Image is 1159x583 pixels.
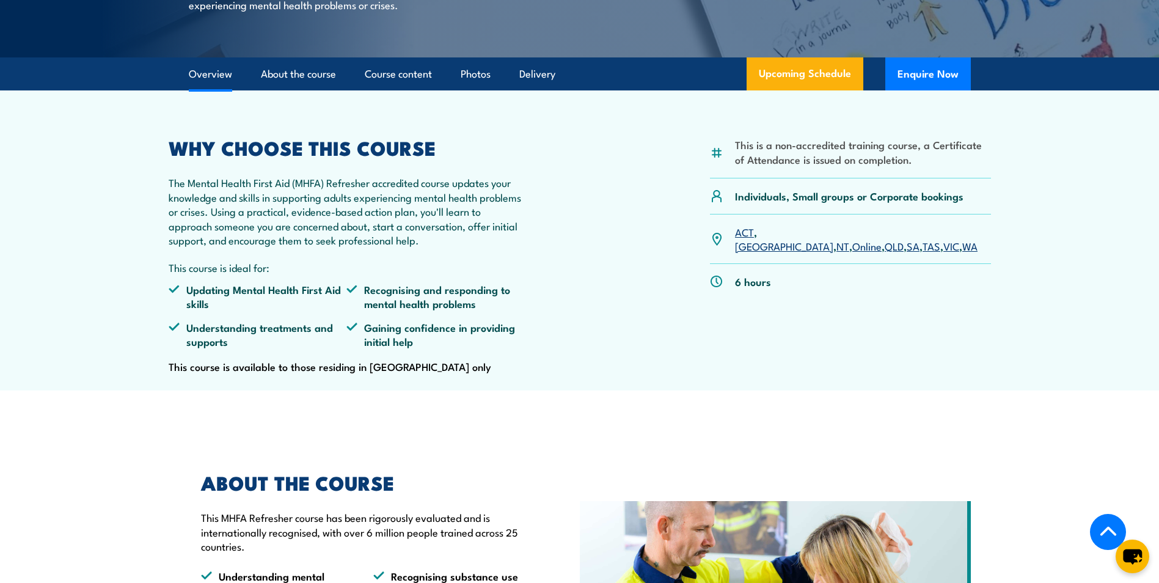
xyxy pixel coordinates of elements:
a: TAS [923,238,940,253]
li: Understanding treatments and supports [169,320,347,349]
a: Delivery [519,58,555,90]
a: WA [962,238,978,253]
li: This is a non-accredited training course, a Certificate of Attendance is issued on completion. [735,137,991,166]
a: About the course [261,58,336,90]
p: This MHFA Refresher course has been rigorously evaluated and is internationally recognised, with ... [201,510,524,553]
h2: ABOUT THE COURSE [201,474,524,491]
li: Updating Mental Health First Aid skills [169,282,347,311]
a: NT [836,238,849,253]
p: Individuals, Small groups or Corporate bookings [735,189,963,203]
a: SA [907,238,920,253]
li: Gaining confidence in providing initial help [346,320,525,349]
p: 6 hours [735,274,771,288]
p: This course is ideal for: [169,260,525,274]
a: VIC [943,238,959,253]
li: Recognising and responding to mental health problems [346,282,525,311]
a: ACT [735,224,754,239]
h2: WHY CHOOSE THIS COURSE [169,139,525,156]
div: This course is available to those residing in [GEOGRAPHIC_DATA] only [169,139,525,376]
button: chat-button [1116,540,1149,573]
a: Photos [461,58,491,90]
a: [GEOGRAPHIC_DATA] [735,238,833,253]
a: Online [852,238,882,253]
a: Overview [189,58,232,90]
a: Course content [365,58,432,90]
a: QLD [885,238,904,253]
button: Enquire Now [885,57,971,90]
p: , , , , , , , , [735,225,991,254]
p: The Mental Health First Aid (MHFA) Refresher accredited course updates your knowledge and skills ... [169,175,525,247]
a: Upcoming Schedule [747,57,863,90]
